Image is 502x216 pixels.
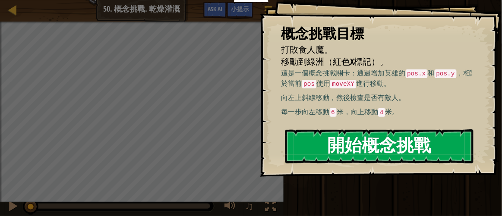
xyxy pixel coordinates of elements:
[435,69,457,78] code: pos.y
[281,68,478,88] p: 這是一個概念挑戰關卡：通過增加英雄的 和 ，相對於當前 使用 進行移動。
[281,93,478,103] p: 向左上斜線移動，然後檢查是否有敵人。
[330,80,356,88] code: moveXY
[330,108,337,117] code: 6
[302,80,317,88] code: pos
[271,44,470,56] li: 打敗食人魔。
[243,198,258,216] button: ♫
[281,24,472,44] div: 概念挑戰目標
[203,2,227,18] button: Ask AI
[281,56,389,67] span: 移動到綠洲（紅色X標記）。
[4,198,22,216] button: Ctrl + P: Pause
[208,5,222,13] span: Ask AI
[262,198,279,216] button: 切換全螢幕
[258,2,279,22] button: 顯示遊戲選單
[271,56,470,68] li: 移動到綠洲（紅色X標記）。
[231,5,249,13] span: 小提示
[245,200,254,213] span: ♫
[406,69,428,78] code: pos.x
[378,108,385,117] code: 4
[281,107,478,117] p: 每一步向左移動 米，向上移動 米。
[285,129,474,163] button: 開始概念挑戰
[281,44,333,55] span: 打敗食人魔。
[222,198,239,216] button: 調整音量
